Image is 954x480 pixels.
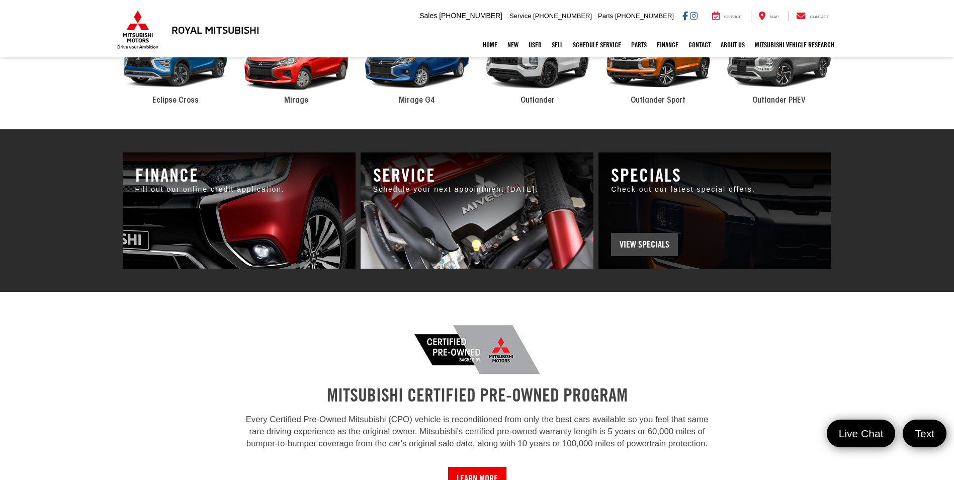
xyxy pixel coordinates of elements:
[705,11,749,21] a: Service
[478,32,502,57] a: Home
[789,11,837,21] a: Contact
[910,427,939,440] span: Text
[611,233,678,256] span: View Specials
[631,97,685,105] span: Outlander Sport
[284,97,308,105] span: Mirage
[810,15,829,19] span: Contact
[243,385,711,405] h2: MITSUBISHI CERTIFIED PRE-OWNED PROGRAM
[357,19,477,100] div: 2024 Mitsubishi Mirage G4
[115,19,236,107] a: 2024 Mitsubishi Eclipse Cross Eclipse Cross
[752,97,806,105] span: Outlander PHEV
[615,12,674,20] span: [PHONE_NUMBER]
[236,19,357,100] div: 2024 Mitsubishi Mirage
[568,32,626,57] a: Schedule Service: Opens in a new tab
[521,97,555,105] span: Outlander
[135,185,343,195] p: Fill out our online credit application.
[477,19,598,107] a: 2024 Mitsubishi Outlander Outlander
[135,165,343,185] h3: Finance
[439,12,502,20] span: [PHONE_NUMBER]
[834,427,889,440] span: Live Chat
[719,19,839,100] div: 2024 Mitsubishi Outlander PHEV
[770,15,778,19] span: Map
[652,32,683,57] a: Finance
[361,152,593,269] a: Royal Mitsubishi | Baton Rouge, LA Royal Mitsubishi | Baton Rouge, LA Royal Mitsubishi | Baton Ro...
[827,420,896,447] a: Live Chat
[357,19,477,107] a: 2024 Mitsubishi Mirage G4 Mirage G4
[724,15,742,19] span: Service
[502,32,524,57] a: New
[750,32,839,57] a: Mitsubishi Vehicle Research
[598,19,719,107] a: 2024 Mitsubishi Outlander Sport Outlander Sport
[716,32,750,57] a: About Us
[611,165,819,185] h3: Specials
[509,12,531,20] span: Service
[373,165,581,185] h3: Service
[682,12,688,20] a: Facebook: Click to visit our Facebook page
[236,19,357,107] a: 2024 Mitsubishi Mirage Mirage
[751,11,786,21] a: Map
[903,420,946,447] a: Text
[171,24,259,35] h3: Royal Mitsubishi
[477,19,598,100] div: 2024 Mitsubishi Outlander
[598,19,719,100] div: 2024 Mitsubishi Outlander Sport
[414,314,540,385] img: Royal Mitsubishi in Baton Rouge LA
[419,12,437,20] span: Sales
[373,185,581,195] p: Schedule your next appointment [DATE].
[152,97,199,105] span: Eclipse Cross
[123,152,356,269] a: Royal Mitsubishi | Baton Rouge, LA Royal Mitsubishi | Baton Rouge, LA Royal Mitsubishi | Baton Ro...
[524,32,547,57] a: Used
[626,32,652,57] a: Parts: Opens in a new tab
[719,19,839,107] a: 2024 Mitsubishi Outlander PHEV Outlander PHEV
[690,12,698,20] a: Instagram: Click to visit our Instagram page
[611,185,819,195] p: Check out our latest special offers.
[115,10,160,49] img: Mitsubishi
[598,12,613,20] span: Parts
[598,152,831,269] a: Royal Mitsubishi | Baton Rouge, LA Royal Mitsubishi | Baton Rouge, LA Royal Mitsubishi | Baton Ro...
[683,32,716,57] a: Contact
[547,32,568,57] a: Sell
[399,97,435,105] span: Mirage G4
[533,12,592,20] span: [PHONE_NUMBER]
[243,414,711,450] p: Every Certified Pre-Owned Mitsubishi (CPO) vehicle is reconditioned from only the best cars avail...
[115,19,236,100] div: 2024 Mitsubishi Eclipse Cross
